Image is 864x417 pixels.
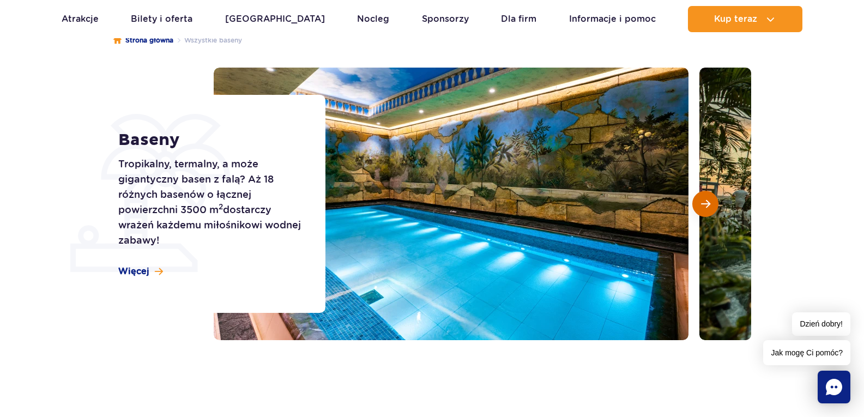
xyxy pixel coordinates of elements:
a: Więcej [118,265,163,277]
a: Bilety i oferta [131,6,192,32]
span: Dzień dobry! [792,312,850,336]
a: [GEOGRAPHIC_DATA] [225,6,325,32]
a: Strona główna [113,35,173,46]
p: Tropikalny, termalny, a może gigantyczny basen z falą? Aż 18 różnych basenów o łącznej powierzchn... [118,156,301,248]
a: Informacje i pomoc [569,6,656,32]
a: Sponsorzy [422,6,469,32]
button: Kup teraz [688,6,802,32]
button: Następny slajd [692,191,718,217]
div: Chat [818,371,850,403]
span: Jak mogę Ci pomóc? [763,340,850,365]
a: Nocleg [357,6,389,32]
img: Ciepły basen wewnętrzny z tropikalnymi malowidłami na ścianach [214,68,688,340]
li: Wszystkie baseny [173,35,242,46]
h1: Baseny [118,130,301,150]
a: Dla firm [501,6,536,32]
sup: 2 [219,202,223,211]
span: Kup teraz [714,14,757,24]
span: Więcej [118,265,149,277]
a: Atrakcje [62,6,99,32]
